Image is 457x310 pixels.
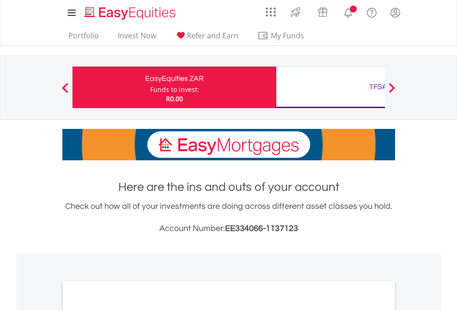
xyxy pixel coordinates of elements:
div: Check out how all of your investments are doing across different asset classes you hold. [62,200,395,235]
span: EE334066-1137123 [225,224,298,233]
a: Notifications [336,2,360,21]
div: EasyEquities ZAR [78,72,271,85]
div: Funds to invest: [150,85,199,94]
span: Refer and Earn [187,30,238,41]
a: Invest Now [114,31,160,45]
a: Home page [81,2,179,21]
span: My Funds [257,30,318,42]
h3: Account Number: [62,222,395,235]
button: Previous [56,87,74,97]
img: EasyEquities_Logo.png [83,6,179,21]
a: FAQ's and Support [360,2,384,21]
img: grid-menu-icon.svg [266,7,276,17]
a: Portfolio [65,31,103,45]
img: vouchers-v2.svg [315,5,330,19]
img: thrive-v2.svg [288,5,303,19]
span: R0.00 [166,94,183,103]
a: Vouchers [309,2,336,19]
img: EasyMortage Promotion Banner [62,129,395,160]
h1: Here are the ins and outs of your account [62,179,395,195]
a: AppsGrid [260,2,282,17]
a: My Profile [384,2,407,23]
a: Refer and Earn [171,31,242,45]
button: Next [383,87,401,97]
